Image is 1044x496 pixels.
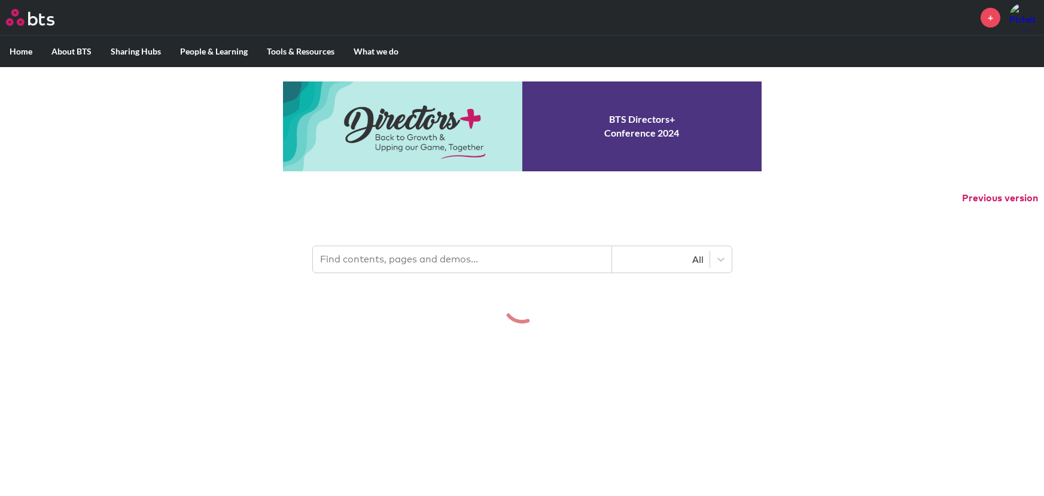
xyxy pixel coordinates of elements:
[962,192,1038,205] button: Previous version
[171,36,257,67] label: People & Learning
[313,246,612,273] input: Find contents, pages and demos...
[618,253,704,266] div: All
[6,9,77,26] a: Go home
[101,36,171,67] label: Sharing Hubs
[42,36,101,67] label: About BTS
[6,9,54,26] img: BTS Logo
[1009,3,1038,32] a: Profile
[981,8,1000,28] a: +
[257,36,344,67] label: Tools & Resources
[1009,3,1038,32] img: Pichet Danthainum
[344,36,408,67] label: What we do
[283,81,762,171] a: Conference 2024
